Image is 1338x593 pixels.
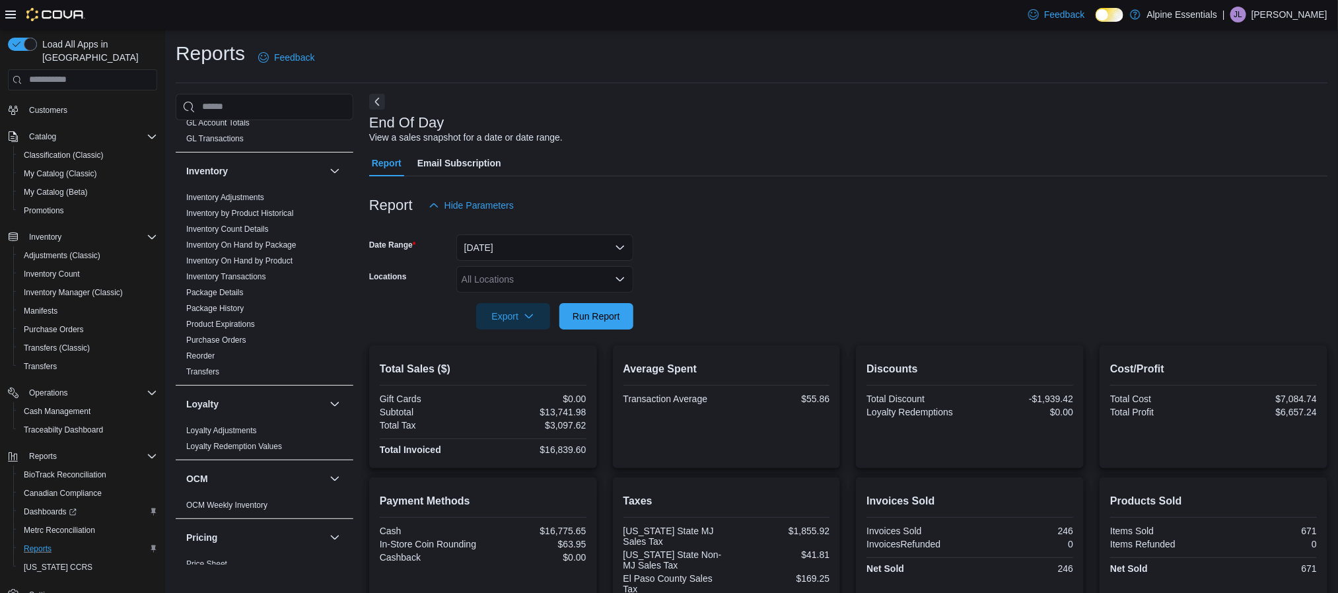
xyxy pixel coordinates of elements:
[24,269,80,279] span: Inventory Count
[186,304,244,313] a: Package History
[866,407,967,417] div: Loyalty Redemptions
[186,208,294,219] span: Inventory by Product Historical
[24,250,100,261] span: Adjustments (Classic)
[369,271,407,282] label: Locations
[18,285,157,300] span: Inventory Manager (Classic)
[24,562,92,573] span: [US_STATE] CCRS
[186,164,324,178] button: Inventory
[186,288,244,297] a: Package Details
[13,503,162,521] a: Dashboards
[485,539,586,549] div: $63.95
[37,38,157,64] span: Load All Apps in [GEOGRAPHIC_DATA]
[24,448,62,464] button: Reports
[485,552,586,563] div: $0.00
[380,493,586,509] h2: Payment Methods
[485,420,586,431] div: $3,097.62
[176,115,353,152] div: Finance
[18,559,98,575] a: [US_STATE] CCRS
[24,361,57,372] span: Transfers
[380,444,441,455] strong: Total Invoiced
[369,131,563,145] div: View a sales snapshot for a date or date range.
[18,303,63,319] a: Manifests
[13,265,162,283] button: Inventory Count
[18,422,108,438] a: Traceabilty Dashboard
[186,240,297,250] a: Inventory On Hand by Package
[24,425,103,435] span: Traceabilty Dashboard
[423,192,519,219] button: Hide Parameters
[973,563,1073,574] div: 246
[18,485,107,501] a: Canadian Compliance
[1110,407,1211,417] div: Total Profit
[186,441,282,452] span: Loyalty Redemption Values
[13,357,162,376] button: Transfers
[1110,526,1211,536] div: Items Sold
[327,530,343,545] button: Pricing
[1222,7,1225,22] p: |
[24,129,61,145] button: Catalog
[380,526,480,536] div: Cash
[274,51,314,64] span: Feedback
[3,127,162,146] button: Catalog
[186,209,294,218] a: Inventory by Product Historical
[18,403,157,419] span: Cash Management
[24,205,64,216] span: Promotions
[29,451,57,462] span: Reports
[24,229,67,245] button: Inventory
[186,531,217,544] h3: Pricing
[13,302,162,320] button: Manifests
[186,367,219,376] a: Transfers
[380,539,480,549] div: In-Store Coin Rounding
[18,559,157,575] span: Washington CCRS
[18,303,157,319] span: Manifests
[623,361,830,377] h2: Average Spent
[18,248,157,263] span: Adjustments (Classic)
[24,102,73,118] a: Customers
[18,203,69,219] a: Promotions
[13,540,162,558] button: Reports
[18,504,157,520] span: Dashboards
[186,118,250,128] span: GL Account Totals
[866,394,967,404] div: Total Discount
[186,351,215,361] a: Reorder
[18,203,157,219] span: Promotions
[623,549,724,571] div: [US_STATE] State Non-MJ Sales Tax
[24,488,102,499] span: Canadian Compliance
[24,385,73,401] button: Operations
[372,150,402,176] span: Report
[18,422,157,438] span: Traceabilty Dashboard
[380,420,480,431] div: Total Tax
[18,467,157,483] span: BioTrack Reconciliation
[1216,407,1317,417] div: $6,657.24
[866,361,1073,377] h2: Discounts
[186,287,244,298] span: Package Details
[29,105,67,116] span: Customers
[417,150,501,176] span: Email Subscription
[176,497,353,518] div: OCM
[176,40,245,67] h1: Reports
[186,271,266,282] span: Inventory Transactions
[1234,7,1243,22] span: JL
[369,197,413,213] h3: Report
[18,359,62,374] a: Transfers
[1216,526,1317,536] div: 671
[186,193,264,202] a: Inventory Adjustments
[1096,8,1123,22] input: Dark Mode
[485,526,586,536] div: $16,775.65
[18,522,100,538] a: Metrc Reconciliation
[176,190,353,385] div: Inventory
[24,324,84,335] span: Purchase Orders
[18,184,93,200] a: My Catalog (Beta)
[186,442,282,451] a: Loyalty Redemption Values
[369,94,385,110] button: Next
[18,359,157,374] span: Transfers
[484,303,542,330] span: Export
[186,335,246,345] span: Purchase Orders
[623,394,724,404] div: Transaction Average
[13,201,162,220] button: Promotions
[13,339,162,357] button: Transfers (Classic)
[973,407,1073,417] div: $0.00
[13,558,162,576] button: [US_STATE] CCRS
[13,484,162,503] button: Canadian Compliance
[13,466,162,484] button: BioTrack Reconciliation
[24,287,123,298] span: Inventory Manager (Classic)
